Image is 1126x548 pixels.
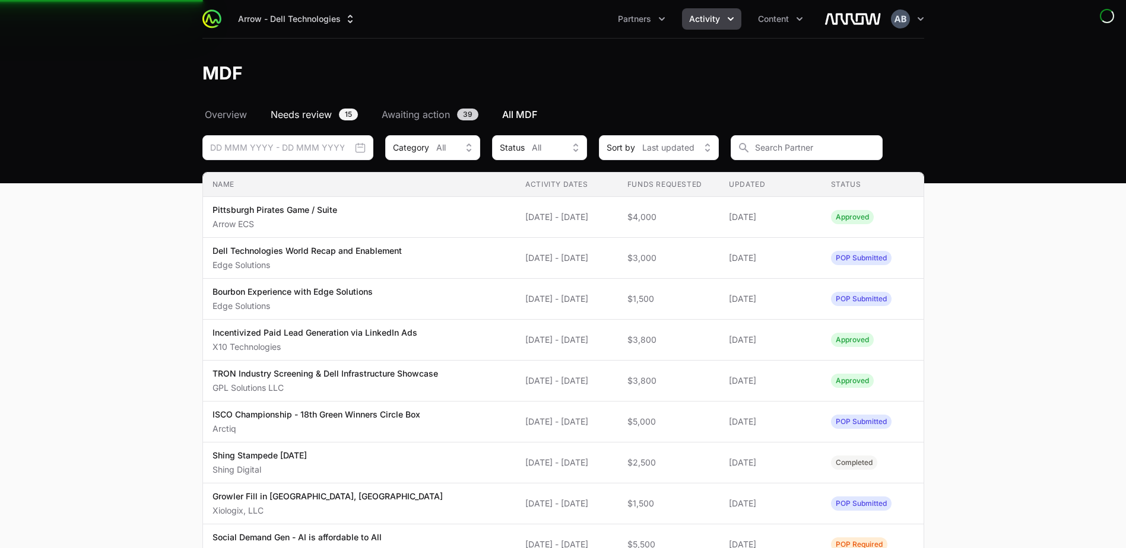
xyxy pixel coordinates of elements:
span: All MDF [502,107,537,122]
span: [DATE] - [DATE] [525,498,608,509]
span: [DATE] - [DATE] [525,293,608,305]
div: Date range picker [202,135,373,160]
button: Partners [611,8,673,30]
div: Partners menu [611,8,673,30]
p: Shing Digital [212,464,307,476]
p: Growler Fill in [GEOGRAPHIC_DATA], [GEOGRAPHIC_DATA] [212,490,443,502]
div: Activity Status filter [492,135,587,160]
img: ActivitySource [202,9,221,28]
span: Activity Status [831,374,874,388]
span: Activity Status [831,251,892,265]
nav: MDF navigation [202,107,924,122]
button: Content [751,8,810,30]
span: $1,500 [627,498,711,509]
a: All MDF [500,107,540,122]
span: Sort by [607,142,635,154]
span: [DATE] [729,375,812,387]
button: Sort byLast updated [599,135,719,160]
input: DD MMM YYYY - DD MMM YYYY [202,135,373,160]
th: Status [821,173,924,197]
img: Arrow [824,7,881,31]
span: [DATE] - [DATE] [525,252,608,264]
span: [DATE] - [DATE] [525,211,608,223]
th: Activity Dates [516,173,618,197]
span: All [436,142,446,154]
span: $1,500 [627,293,711,305]
button: Arrow - Dell Technologies [231,8,363,30]
a: Overview [202,107,249,122]
span: [DATE] [729,252,812,264]
a: Awaiting action39 [379,107,481,122]
span: Activity Status [831,210,874,224]
span: [DATE] - [DATE] [525,375,608,387]
span: [DATE] - [DATE] [525,334,608,346]
span: 39 [457,109,478,120]
span: Activity Status [831,496,892,511]
span: Awaiting action [382,107,450,122]
span: $3,800 [627,334,711,346]
p: Social Demand Gen - AI is affordable to All [212,531,382,543]
p: GPL Solutions LLC [212,382,438,394]
span: Last updated [642,142,694,154]
span: [DATE] [729,457,812,469]
th: Name [203,173,516,197]
p: Xiologix, LLC [212,505,443,517]
span: [DATE] - [DATE] [525,416,608,428]
p: X10 Technologies [212,341,417,353]
span: $3,000 [627,252,711,264]
div: Sort by filter [599,135,719,160]
h1: MDF [202,62,243,84]
span: [DATE] [729,211,812,223]
button: StatusAll [492,135,587,160]
span: [DATE] [729,416,812,428]
span: $5,000 [627,416,711,428]
span: Overview [205,107,247,122]
span: Activity [689,13,720,25]
p: Edge Solutions [212,300,373,312]
span: [DATE] [729,293,812,305]
span: Status [500,142,525,154]
div: Main navigation [221,8,810,30]
span: Needs review [271,107,332,122]
span: All [532,142,541,154]
span: Activity Status [831,415,892,429]
span: $4,000 [627,211,711,223]
span: [DATE] - [DATE] [525,457,608,469]
button: Activity [682,8,741,30]
span: $3,800 [627,375,711,387]
p: Shing Stampede [DATE] [212,450,307,461]
img: Ashlee Bruno [891,9,910,28]
span: [DATE] [729,498,812,509]
a: Needs review15 [268,107,360,122]
span: Activity Status [831,333,874,347]
div: Supplier switch menu [231,8,363,30]
span: Content [758,13,789,25]
input: Search Partner [731,135,883,160]
div: Activity Type filter [385,135,480,160]
span: Activity Status [831,292,892,306]
span: $2,500 [627,457,711,469]
th: Updated [719,173,821,197]
span: Activity Status [831,455,877,470]
div: Content menu [751,8,810,30]
p: Arctiq [212,423,420,435]
p: Pittsburgh Pirates Game / Suite [212,204,337,216]
button: CategoryAll [385,135,480,160]
span: Partners [618,13,651,25]
div: Activity menu [682,8,741,30]
p: TRON Industry Screening & Dell Infrastructure Showcase [212,368,438,380]
span: [DATE] [729,334,812,346]
p: Bourbon Experience with Edge Solutions [212,286,373,298]
p: Arrow ECS [212,218,337,230]
span: Category [393,142,429,154]
p: Dell Technologies World Recap and Enablement [212,245,402,257]
p: Incentivized Paid Lead Generation via LinkedIn Ads [212,327,417,339]
p: Edge Solutions [212,259,402,271]
p: ISCO Championship - 18th Green Winners Circle Box [212,409,420,420]
span: 15 [339,109,358,120]
th: Funds Requested [618,173,720,197]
